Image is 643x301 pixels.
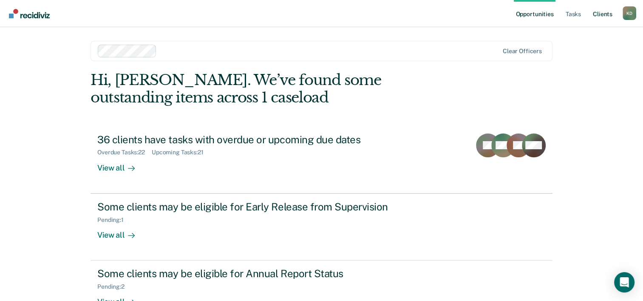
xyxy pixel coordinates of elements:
div: Pending : 2 [97,283,131,290]
a: Some clients may be eligible for Early Release from SupervisionPending:1View all [91,193,552,261]
div: Clear officers [503,48,542,55]
div: Upcoming Tasks : 21 [152,149,210,156]
img: Recidiviz [9,9,50,18]
a: 36 clients have tasks with overdue or upcoming due datesOverdue Tasks:22Upcoming Tasks:21View all [91,127,552,193]
div: 36 clients have tasks with overdue or upcoming due dates [97,133,396,146]
div: Pending : 1 [97,216,130,224]
div: View all [97,223,145,240]
div: View all [97,156,145,173]
button: Profile dropdown button [623,6,636,20]
div: Open Intercom Messenger [614,272,635,292]
div: Some clients may be eligible for Annual Report Status [97,267,396,280]
div: Some clients may be eligible for Early Release from Supervision [97,201,396,213]
div: K D [623,6,636,20]
div: Hi, [PERSON_NAME]. We’ve found some outstanding items across 1 caseload [91,71,460,106]
div: Overdue Tasks : 22 [97,149,152,156]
